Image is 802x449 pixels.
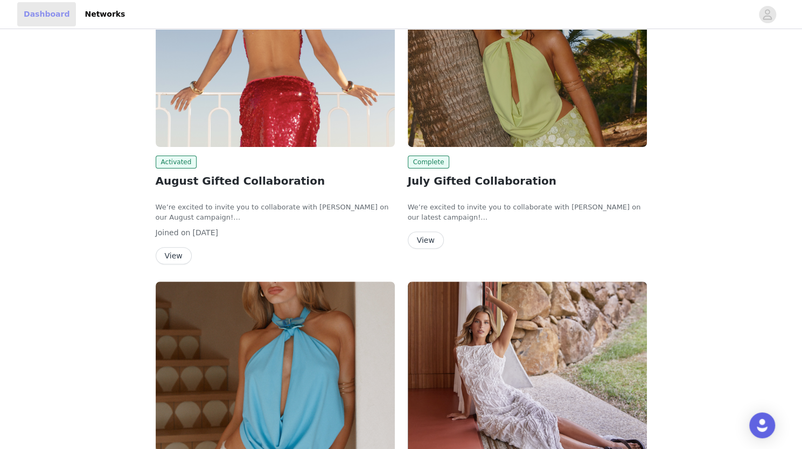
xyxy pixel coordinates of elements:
[78,2,131,26] a: Networks
[408,173,647,189] h2: July Gifted Collaboration
[156,202,395,223] p: We’re excited to invite you to collaborate with [PERSON_NAME] on our August campaign!
[156,252,192,260] a: View
[408,236,444,244] a: View
[17,2,76,26] a: Dashboard
[156,173,395,189] h2: August Gifted Collaboration
[408,202,647,223] p: We’re excited to invite you to collaborate with [PERSON_NAME] on our latest campaign!
[762,6,772,23] div: avatar
[156,156,197,169] span: Activated
[156,228,191,237] span: Joined on
[408,156,450,169] span: Complete
[749,412,775,438] div: Open Intercom Messenger
[193,228,218,237] span: [DATE]
[408,231,444,249] button: View
[156,247,192,264] button: View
